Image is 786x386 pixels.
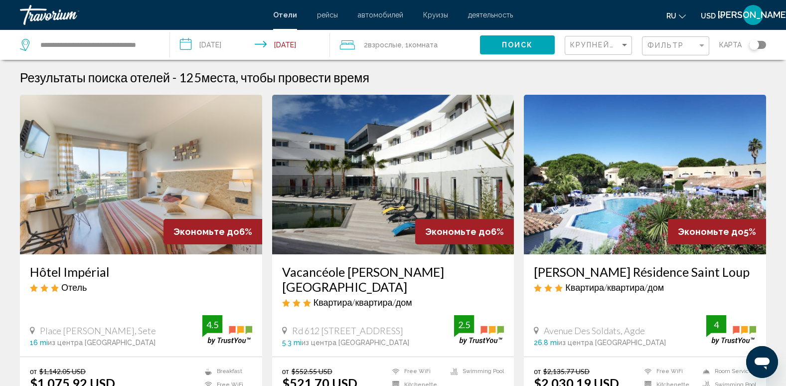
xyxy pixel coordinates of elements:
[170,30,330,60] button: Check-in date: Aug 16, 2025 Check-out date: Aug 23, 2025
[544,325,645,336] span: Avenue Des Soldats, Agde
[534,264,756,279] a: [PERSON_NAME] Résidence Saint Loup
[30,367,37,376] span: от
[30,339,48,347] span: 16 mi
[558,339,666,347] span: из центра [GEOGRAPHIC_DATA]
[48,339,156,347] span: из центра [GEOGRAPHIC_DATA]
[666,8,686,23] button: Change language
[163,219,262,244] div: 6%
[173,226,239,237] span: Экономьте до
[746,346,778,378] iframe: Кнопка запуска окна обмена сообщениями
[387,367,446,376] li: Free WiFi
[570,41,629,50] mat-select: Sort by
[565,282,664,293] span: Квартира/квартира/дом
[201,70,369,85] span: места, чтобы провести время
[292,367,332,376] del: $552.55 USD
[61,282,87,293] span: Отель
[701,12,716,20] span: USD
[570,41,689,49] span: Крупнейшие сбережения
[719,38,742,52] span: карта
[282,367,289,376] span: от
[415,219,514,244] div: 6%
[668,219,766,244] div: 5%
[642,36,709,56] button: Filter
[454,315,504,345] img: trustyou-badge.svg
[701,8,725,23] button: Change currency
[402,38,438,52] span: , 1
[20,5,263,25] a: Travorium
[179,70,369,85] h2: 125
[364,38,402,52] span: 2
[39,367,86,376] del: $1,142.05 USD
[200,367,252,376] li: Breakfast
[666,12,676,20] span: ru
[202,315,252,345] img: trustyou-badge.svg
[317,11,338,19] a: рейсы
[446,367,504,376] li: Swimming Pool
[30,282,252,293] div: 3 star Hotel
[20,95,262,254] img: Hotel image
[480,35,555,54] button: Поиск
[282,297,504,308] div: 3 star Apartment
[639,367,698,376] li: Free WiFi
[30,264,252,279] a: Hôtel Impérial
[534,282,756,293] div: 3 star Apartment
[302,339,409,347] span: из центра [GEOGRAPHIC_DATA]
[272,95,514,254] img: Hotel image
[368,41,402,49] span: Взрослые
[534,339,558,347] span: 26.8 mi
[423,11,448,19] a: Круизы
[20,70,170,85] h1: Результаты поиска отелей
[172,70,176,85] span: -
[678,226,744,237] span: Экономьте до
[40,325,156,336] span: Place [PERSON_NAME], Sete
[740,4,766,25] button: User Menu
[502,41,533,49] span: Поиск
[282,339,302,347] span: 5.3 mi
[468,11,513,19] a: деятельность
[358,11,403,19] a: автомобилей
[425,226,491,237] span: Экономьте до
[202,319,222,331] div: 4.5
[292,325,403,336] span: Rd 612 [STREET_ADDRESS]
[524,95,766,254] img: Hotel image
[706,315,756,345] img: trustyou-badge.svg
[534,367,541,376] span: от
[543,367,590,376] del: $2,135.77 USD
[409,41,438,49] span: Комната
[273,11,297,19] a: Отели
[314,297,412,308] span: Квартира/квартира/дом
[698,367,756,376] li: Room Service
[706,319,726,331] div: 4
[454,319,474,331] div: 2.5
[330,30,480,60] button: Travelers: 2 adults, 0 children
[647,41,684,49] span: Фильтр
[742,40,766,49] button: Toggle map
[282,264,504,294] a: Vacancéole [PERSON_NAME] [GEOGRAPHIC_DATA]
